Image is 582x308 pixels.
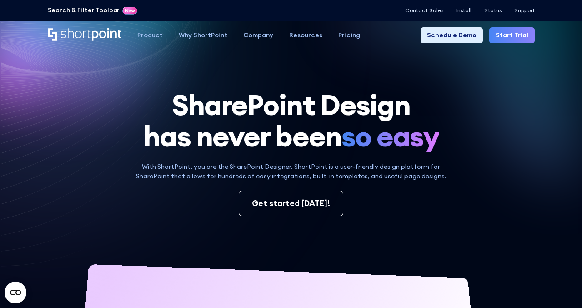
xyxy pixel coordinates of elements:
[405,7,443,14] a: Contact Sales
[338,30,360,40] div: Pricing
[484,7,502,14] a: Status
[130,27,171,43] a: Product
[179,30,227,40] div: Why ShortPoint
[130,162,452,181] p: With ShortPoint, you are the SharePoint Designer. ShortPoint is a user-friendly design platform f...
[48,89,535,152] h1: SharePoint Design has never been
[48,5,120,15] a: Search & Filter Toolbar
[236,27,281,43] a: Company
[281,27,331,43] a: Resources
[456,7,472,14] a: Install
[421,27,483,43] a: Schedule Demo
[5,282,26,303] button: Open CMP widget
[137,30,163,40] div: Product
[239,191,343,216] a: Get started [DATE]!
[252,197,330,209] div: Get started [DATE]!
[418,202,582,308] iframe: Chat Widget
[48,28,122,42] a: Home
[243,30,273,40] div: Company
[489,27,535,43] a: Start Trial
[514,7,535,14] a: Support
[289,30,322,40] div: Resources
[331,27,368,43] a: Pricing
[341,121,439,152] span: so easy
[171,27,236,43] a: Why ShortPoint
